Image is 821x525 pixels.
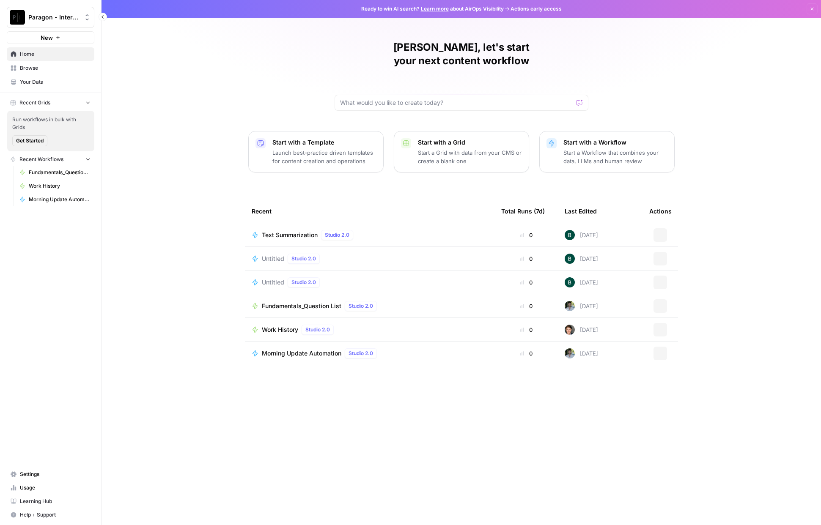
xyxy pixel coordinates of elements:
div: 0 [501,325,551,334]
button: Workspace: Paragon - Internal Usage [7,7,94,28]
div: 0 [501,254,551,263]
span: Studio 2.0 [349,302,373,310]
span: Ready to win AI search? about AirOps Visibility [361,5,504,13]
a: Usage [7,481,94,495]
span: Fundamentals_Question List [262,302,341,310]
span: Studio 2.0 [325,231,349,239]
button: Start with a WorkflowStart a Workflow that combines your data, LLMs and human review [539,131,675,172]
p: Start with a Grid [418,138,522,147]
a: Work History [16,179,94,193]
img: gzw0xrzbu4v14xxhgg72x2dyvnw7 [565,348,575,358]
span: Studio 2.0 [291,255,316,262]
span: Studio 2.0 [349,350,373,357]
img: Paragon - Internal Usage Logo [10,10,25,25]
span: Browse [20,64,91,72]
div: Actions [649,200,672,223]
span: Recent Grids [19,99,50,107]
div: [DATE] [565,277,598,287]
span: Untitled [262,278,284,287]
a: Your Data [7,75,94,89]
span: New [41,33,53,42]
a: Work HistoryStudio 2.0 [252,325,488,335]
a: Morning Update Automation [16,193,94,206]
p: Start with a Template [272,138,376,147]
span: Work History [29,182,91,190]
button: Start with a TemplateLaunch best-practice driven templates for content creation and operations [248,131,384,172]
input: What would you like to create today? [340,98,573,107]
span: Fundamentals_Question List [29,169,91,176]
button: Get Started [12,135,47,146]
a: UntitledStudio 2.0 [252,254,488,264]
span: Usage [20,484,91,492]
button: Start with a GridStart a Grid with data from your CMS or create a blank one [394,131,529,172]
p: Start a Workflow that combines your data, LLMs and human review [563,148,667,165]
span: Work History [262,325,298,334]
a: Text SummarizationStudio 2.0 [252,230,488,240]
button: New [7,31,94,44]
a: UntitledStudio 2.0 [252,277,488,287]
a: Settings [7,468,94,481]
p: Start with a Workflow [563,138,667,147]
a: Home [7,47,94,61]
img: c0rfybo51k26pugaisgq14w9tpxb [565,277,575,287]
span: Paragon - Internal Usage [28,13,80,22]
span: Get Started [16,137,44,145]
a: Learning Hub [7,495,94,508]
button: Recent Grids [7,96,94,109]
span: Studio 2.0 [291,279,316,286]
a: Fundamentals_Question List [16,166,94,179]
div: Last Edited [565,200,597,223]
span: Morning Update Automation [29,196,91,203]
img: gzw0xrzbu4v14xxhgg72x2dyvnw7 [565,301,575,311]
span: Home [20,50,91,58]
div: Recent [252,200,488,223]
button: Help + Support [7,508,94,522]
span: Untitled [262,254,284,263]
p: Launch best-practice driven templates for content creation and operations [272,148,376,165]
div: 0 [501,349,551,358]
a: Learn more [421,5,449,12]
span: Learning Hub [20,498,91,505]
span: Recent Workflows [19,156,63,163]
div: [DATE] [565,230,598,240]
div: 0 [501,278,551,287]
div: [DATE] [565,301,598,311]
a: Morning Update AutomationStudio 2.0 [252,348,488,358]
div: 0 [501,302,551,310]
span: Your Data [20,78,91,86]
div: 0 [501,231,551,239]
div: [DATE] [565,325,598,335]
img: c0rfybo51k26pugaisgq14w9tpxb [565,230,575,240]
a: Fundamentals_Question ListStudio 2.0 [252,301,488,311]
div: [DATE] [565,348,598,358]
span: Run workflows in bulk with Grids [12,116,89,131]
img: c0rfybo51k26pugaisgq14w9tpxb [565,254,575,264]
a: Browse [7,61,94,75]
span: Help + Support [20,511,91,519]
span: Studio 2.0 [305,326,330,334]
h1: [PERSON_NAME], let's start your next content workflow [335,41,588,68]
span: Settings [20,470,91,478]
span: Text Summarization [262,231,318,239]
div: [DATE] [565,254,598,264]
button: Recent Workflows [7,153,94,166]
span: Actions early access [511,5,562,13]
p: Start a Grid with data from your CMS or create a blank one [418,148,522,165]
div: Total Runs (7d) [501,200,545,223]
img: qw00ik6ez51o8uf7vgx83yxyzow9 [565,325,575,335]
span: Morning Update Automation [262,349,341,358]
